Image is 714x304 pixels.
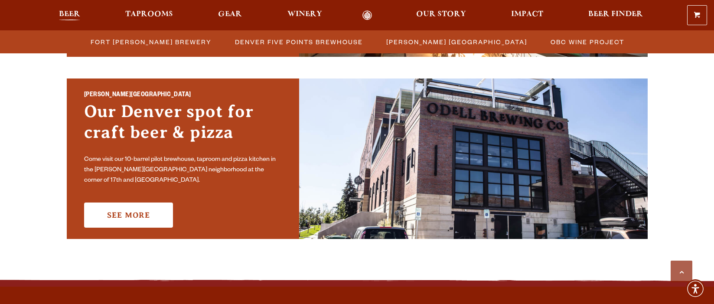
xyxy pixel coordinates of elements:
[686,279,705,298] div: Accessibility Menu
[53,10,86,20] a: Beer
[386,36,527,48] span: [PERSON_NAME] [GEOGRAPHIC_DATA]
[505,10,549,20] a: Impact
[551,36,624,48] span: OBC Wine Project
[671,261,692,282] a: Scroll to top
[583,10,649,20] a: Beer Finder
[230,36,367,48] a: Denver Five Points Brewhouse
[299,78,648,239] img: Sloan’s Lake Brewhouse'
[84,101,282,151] h3: Our Denver spot for craft beer & pizza
[218,11,242,18] span: Gear
[85,36,216,48] a: Fort [PERSON_NAME] Brewery
[125,11,173,18] span: Taprooms
[588,11,643,18] span: Beer Finder
[120,10,179,20] a: Taprooms
[84,90,282,101] h2: [PERSON_NAME][GEOGRAPHIC_DATA]
[511,11,543,18] span: Impact
[381,36,531,48] a: [PERSON_NAME] [GEOGRAPHIC_DATA]
[545,36,629,48] a: OBC Wine Project
[212,10,248,20] a: Gear
[411,10,472,20] a: Our Story
[235,36,363,48] span: Denver Five Points Brewhouse
[351,10,384,20] a: Odell Home
[287,11,322,18] span: Winery
[91,36,212,48] span: Fort [PERSON_NAME] Brewery
[59,11,80,18] span: Beer
[416,11,466,18] span: Our Story
[84,203,173,228] a: See More
[282,10,328,20] a: Winery
[84,155,282,186] p: Come visit our 10-barrel pilot brewhouse, taproom and pizza kitchen in the [PERSON_NAME][GEOGRAPH...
